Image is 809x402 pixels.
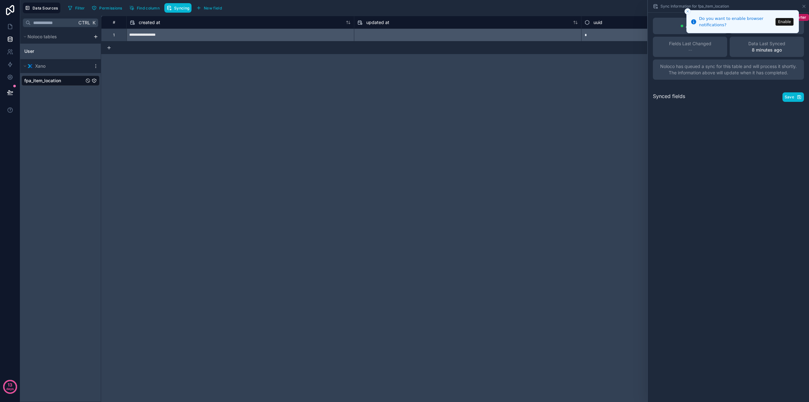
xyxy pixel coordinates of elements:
[686,23,699,29] p: Active
[89,3,124,13] button: Permissions
[23,3,60,13] button: Data Sources
[785,95,794,100] span: Save
[782,92,804,102] button: Save
[106,20,122,25] div: #
[194,3,224,13] button: New field
[89,3,127,13] a: Permissions
[684,8,691,15] button: Close toast
[75,6,85,10] span: Filter
[78,19,91,27] span: Ctrl
[204,6,222,10] span: New field
[752,47,782,53] p: 8 minutes ago
[127,3,162,13] button: Find column
[688,47,692,53] p: --
[8,382,12,388] p: 13
[6,384,14,393] p: days
[653,92,685,102] span: Synced fields
[137,6,160,10] span: Find column
[33,6,58,10] span: Data Sources
[92,21,96,25] span: K
[366,19,389,26] span: updated at
[660,4,729,9] span: Sync Information for fpa_item_location
[164,3,194,13] a: Syncing
[748,40,785,47] span: Data Last Synced
[65,3,87,13] button: Filter
[794,15,806,20] span: Starter
[657,63,800,76] span: Noloco has queued a sync for this table and will process it shortly. The information above will u...
[730,18,804,34] button: Sync NowStarter
[113,33,115,38] div: 1
[669,40,711,47] span: Fields Last Changed
[99,6,122,10] span: Permissions
[593,19,602,26] span: uuid
[776,18,794,26] button: Enable
[164,3,192,13] button: Syncing
[139,19,160,26] span: created at
[699,15,774,28] div: Do you want to enable browser notifications?
[174,6,189,10] span: Syncing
